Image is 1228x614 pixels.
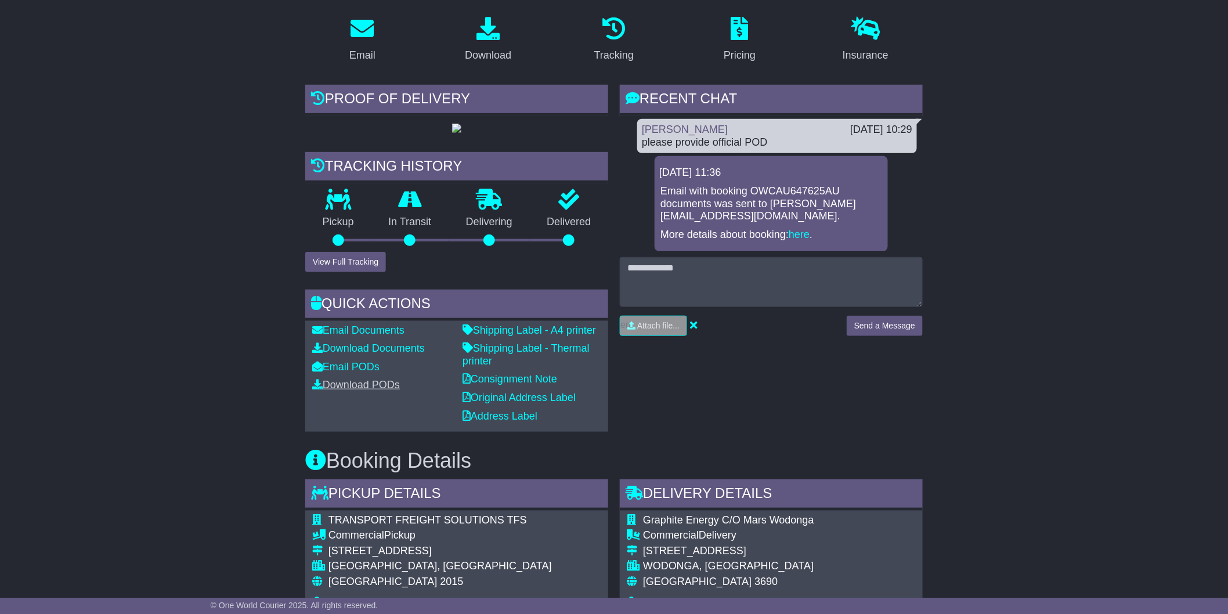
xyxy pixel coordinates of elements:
div: Proof of Delivery [305,85,608,116]
div: Quick Actions [305,290,608,321]
div: Pickup [328,529,591,542]
p: More details about booking: . [660,229,882,241]
p: Delivering [449,216,530,229]
span: Commercial [328,529,384,541]
div: Email [349,48,375,63]
div: WODONGA, [GEOGRAPHIC_DATA] [643,560,916,573]
div: RECENT CHAT [620,85,923,116]
a: Tracking [587,13,641,67]
span: [PERSON_NAME] [643,597,729,608]
button: Send a Message [847,316,923,336]
div: Pickup Details [305,479,608,511]
div: Tracking [594,48,634,63]
p: Delivered [530,216,609,229]
a: Download Documents [312,342,425,354]
div: Download [465,48,511,63]
div: [DATE] 11:36 [659,167,883,179]
a: Shipping Label - Thermal printer [463,342,590,367]
a: Email [342,13,383,67]
a: Shipping Label - A4 printer [463,324,596,336]
a: Original Address Label [463,392,576,403]
div: [GEOGRAPHIC_DATA], [GEOGRAPHIC_DATA] [328,560,591,573]
a: here [789,229,810,240]
div: Delivery [643,529,916,542]
a: Email PODs [312,361,380,373]
span: 2015 [440,576,463,587]
p: Pickup [305,216,371,229]
div: [STREET_ADDRESS] [328,545,591,558]
h3: Booking Details [305,449,923,472]
img: GetPodImage [452,124,461,133]
a: Address Label [463,410,537,422]
div: Pricing [724,48,756,63]
a: Pricing [716,13,763,67]
div: Insurance [843,48,889,63]
p: In Transit [371,216,449,229]
span: Graphite Energy C/O Mars Wodonga [643,514,814,526]
p: Email with booking OWCAU647625AU documents was sent to [PERSON_NAME][EMAIL_ADDRESS][DOMAIN_NAME]. [660,185,882,223]
button: View Full Tracking [305,252,386,272]
span: [GEOGRAPHIC_DATA] [643,576,752,587]
a: Download PODs [312,379,400,391]
span: Commercial [643,529,699,541]
div: [STREET_ADDRESS] [643,545,916,558]
span: [GEOGRAPHIC_DATA] [328,576,437,587]
span: 3690 [754,576,778,587]
a: Email Documents [312,324,404,336]
div: Delivery Details [620,479,923,511]
a: Consignment Note [463,373,557,385]
div: [DATE] 10:29 [850,124,912,136]
a: [PERSON_NAME] [642,124,728,135]
div: please provide official POD [642,136,912,149]
span: TRANSPORT FREIGHT SOLUTIONS TFS [328,514,527,526]
a: Download [457,13,519,67]
div: Tracking history [305,152,608,183]
span: © One World Courier 2025. All rights reserved. [211,601,378,610]
span: [PERSON_NAME] [328,597,414,608]
a: Insurance [835,13,896,67]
